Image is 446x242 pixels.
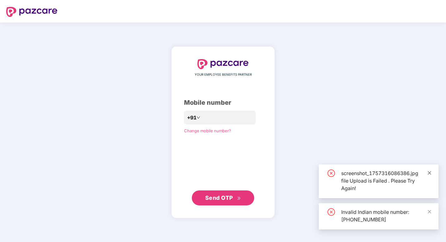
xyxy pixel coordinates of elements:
[195,72,252,77] span: YOUR EMPLOYEE BENEFITS PARTNER
[192,190,254,205] button: Send OTPdouble-right
[427,171,432,175] span: close
[341,169,431,192] div: screenshot_1757316086386.jpg file Upload is Failed . Please Try Again!
[184,98,262,108] div: Mobile number
[427,209,432,214] span: close
[237,196,241,200] span: double-right
[197,59,249,69] img: logo
[6,7,57,17] img: logo
[341,208,431,223] div: Invalid Indian mobile number: [PHONE_NUMBER]
[196,116,200,119] span: down
[184,128,231,133] a: Change mobile number?
[187,114,196,122] span: +91
[327,169,335,177] span: close-circle
[327,208,335,216] span: close-circle
[205,194,233,201] span: Send OTP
